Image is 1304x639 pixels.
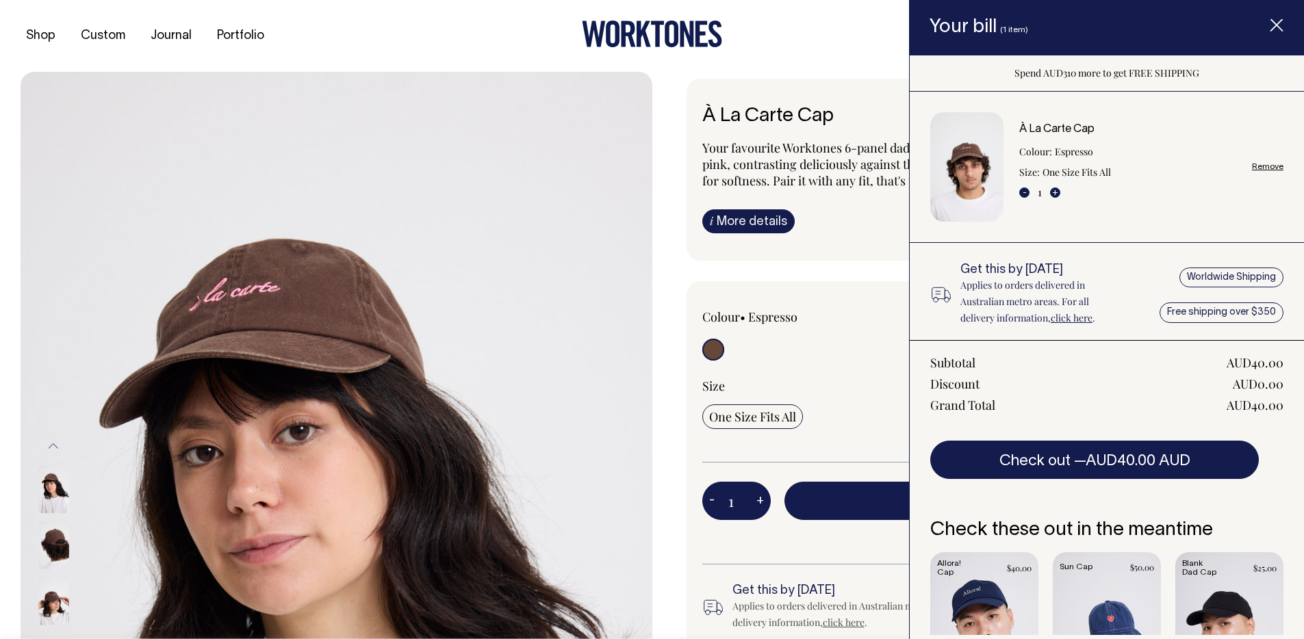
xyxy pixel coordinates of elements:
a: Portfolio [212,25,270,47]
span: One Size Fits All [709,408,796,425]
button: - [1019,187,1030,198]
button: Add to bill —AUD40.00 [784,482,1241,520]
div: Applies to orders delivered in Australian metro areas. For all delivery information, . [732,598,997,631]
span: Spend AUD310 more to get FREE SHIPPING [1014,66,1199,79]
a: iMore details [702,209,795,233]
dd: Espresso [1055,144,1093,160]
img: espresso [38,577,69,625]
button: - [702,487,721,514]
div: Size [702,378,1241,394]
button: Check out —AUD40.00 AUD [930,441,1259,479]
h6: À La Carte Cap [702,106,1241,127]
span: i [710,213,713,228]
h6: Check these out in the meantime [930,520,1283,541]
span: • [740,309,745,325]
button: Previous [43,430,64,461]
span: AUD40.00 AUD [1086,454,1190,468]
input: One Size Fits All [702,404,803,429]
span: nzyme-washed for softness. Pair it with any fit, that's the beauty of À La Carte. [702,156,1235,189]
div: Grand Total [930,397,995,413]
a: click here [1051,311,1092,324]
img: À La Carte Cap [930,112,1003,222]
p: Your favourite Worktones 6-panel dad cap, now served La Carte. The slogan is embroidered in pink,... [702,140,1241,189]
a: Remove [1252,162,1283,171]
h6: Get this by [DATE] [732,584,997,598]
dt: Size: [1019,164,1040,181]
p: Applies to orders delivered in Australian metro areas. For all delivery information, . [960,277,1123,326]
img: espresso [38,465,69,513]
label: Espresso [748,309,797,325]
div: AUD40.00 [1227,354,1283,371]
dd: One Size Fits All [1043,164,1111,181]
a: click here [823,616,865,629]
a: À La Carte Cap [1019,125,1095,134]
button: + [1050,187,1060,198]
div: Subtotal [930,354,975,371]
img: espresso [38,521,69,569]
span: (1 item) [1000,26,1028,34]
a: Journal [145,25,197,47]
a: Custom [75,25,131,47]
h6: Get this by [DATE] [960,263,1123,277]
div: Discount [930,376,980,392]
a: Shop [21,25,61,47]
div: AUD40.00 [1227,397,1283,413]
div: AUD0.00 [1233,376,1283,392]
div: Colour [702,309,918,325]
span: Spend AUD310 more to get FREE SHIPPING [784,528,1241,545]
dt: Colour: [1019,144,1052,160]
button: + [750,487,771,514]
